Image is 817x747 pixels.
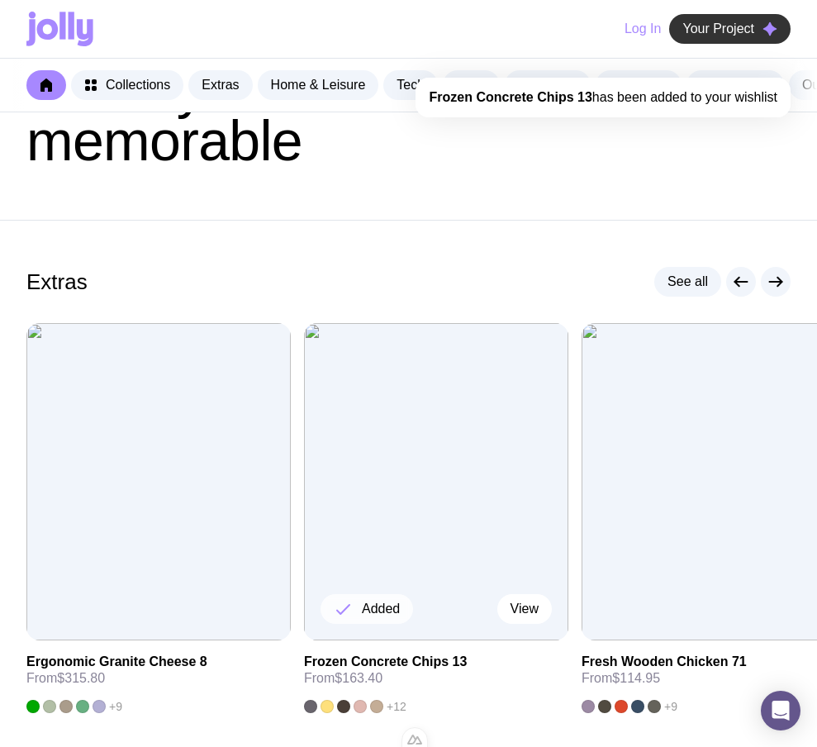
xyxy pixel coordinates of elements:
[26,56,452,172] span: Make your merch memorable
[26,670,105,687] span: From
[71,70,183,100] a: Collections
[761,691,800,730] div: Open Intercom Messenger
[596,70,682,100] a: Drinkware
[654,267,721,297] a: See all
[383,70,438,100] a: Tech
[505,70,591,100] a: Stationery
[682,21,754,37] span: Your Project
[321,594,413,624] button: Added
[625,14,661,44] button: Log In
[26,654,207,670] h3: Ergonomic Granite Cheese 8
[387,700,406,713] span: +12
[304,670,382,687] span: From
[362,601,400,617] span: Added
[429,90,777,104] span: has been added to your wishlist
[26,269,88,294] h2: Extras
[304,640,568,713] a: Frozen Concrete Chips 13From$163.40+12
[582,654,747,670] h3: Fresh Wooden Chicken 71
[497,594,552,624] a: View
[304,654,467,670] h3: Frozen Concrete Chips 13
[258,70,379,100] a: Home & Leisure
[26,640,291,713] a: Ergonomic Granite Cheese 8From$315.80+9
[443,70,499,100] a: Bags
[664,700,677,713] span: +9
[106,77,170,93] span: Collections
[109,700,122,713] span: +9
[429,90,591,104] strong: Frozen Concrete Chips 13
[686,70,784,100] a: Accessories
[669,14,791,44] button: Your Project
[582,670,660,687] span: From
[57,671,105,685] span: $315.80
[335,671,382,685] span: $163.40
[612,671,660,685] span: $114.95
[188,70,252,100] a: Extras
